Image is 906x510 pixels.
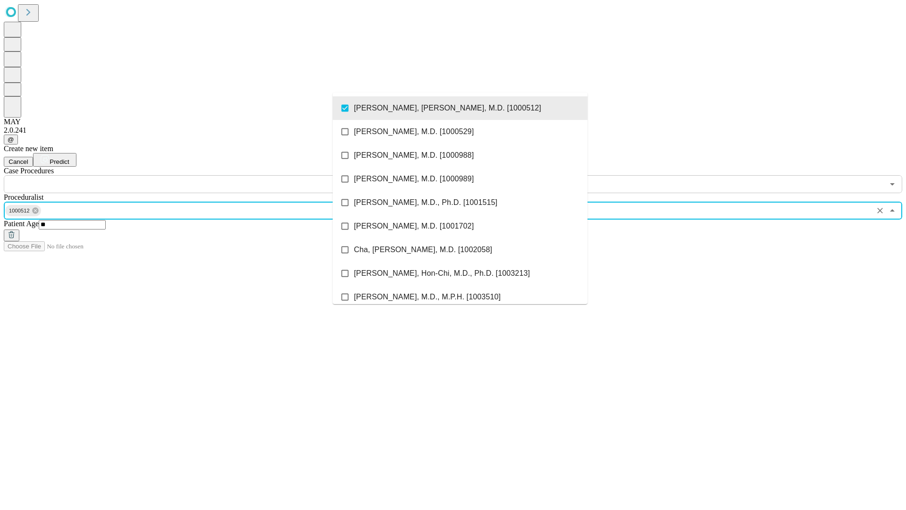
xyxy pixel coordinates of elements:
[873,204,887,217] button: Clear
[354,197,497,208] span: [PERSON_NAME], M.D., Ph.D. [1001515]
[5,205,41,216] div: 1000512
[4,220,39,228] span: Patient Age
[4,135,18,144] button: @
[33,153,76,167] button: Predict
[5,205,34,216] span: 1000512
[4,118,902,126] div: MAY
[354,173,474,185] span: [PERSON_NAME], M.D. [1000989]
[886,204,899,217] button: Close
[4,167,54,175] span: Scheduled Procedure
[8,136,14,143] span: @
[4,193,43,201] span: Proceduralist
[354,268,530,279] span: [PERSON_NAME], Hon-Chi, M.D., Ph.D. [1003213]
[8,158,28,165] span: Cancel
[50,158,69,165] span: Predict
[886,178,899,191] button: Open
[354,221,474,232] span: [PERSON_NAME], M.D. [1001702]
[354,291,501,303] span: [PERSON_NAME], M.D., M.P.H. [1003510]
[354,102,541,114] span: [PERSON_NAME], [PERSON_NAME], M.D. [1000512]
[354,150,474,161] span: [PERSON_NAME], M.D. [1000988]
[354,244,492,255] span: Cha, [PERSON_NAME], M.D. [1002058]
[4,157,33,167] button: Cancel
[4,126,902,135] div: 2.0.241
[4,144,53,153] span: Create new item
[354,126,474,137] span: [PERSON_NAME], M.D. [1000529]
